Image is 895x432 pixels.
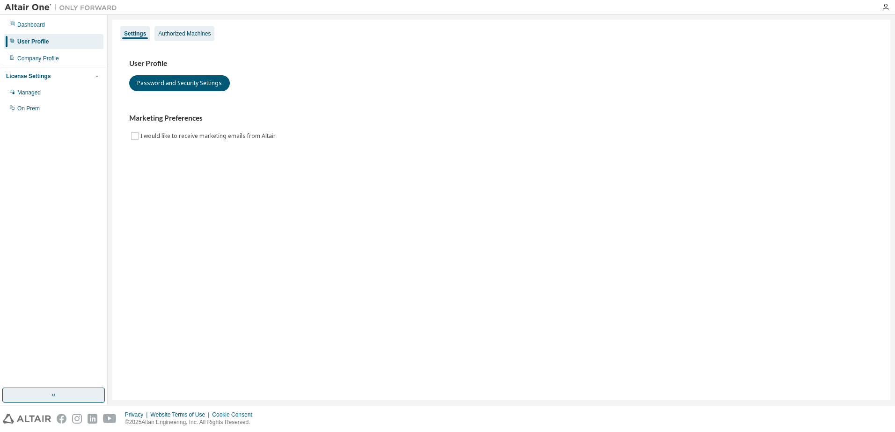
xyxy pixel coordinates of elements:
div: Website Terms of Use [150,411,212,418]
div: Cookie Consent [212,411,257,418]
img: altair_logo.svg [3,414,51,424]
div: Settings [124,30,146,37]
div: Managed [17,89,41,96]
div: User Profile [17,38,49,45]
img: instagram.svg [72,414,82,424]
label: I would like to receive marketing emails from Altair [140,130,278,142]
button: Password and Security Settings [129,75,230,91]
div: Company Profile [17,55,59,62]
div: Privacy [125,411,150,418]
img: Altair One [5,3,122,12]
div: License Settings [6,72,51,80]
p: © 2025 Altair Engineering, Inc. All Rights Reserved. [125,418,258,426]
div: Dashboard [17,21,45,29]
img: facebook.svg [57,414,66,424]
div: On Prem [17,105,40,112]
h3: Marketing Preferences [129,114,873,123]
h3: User Profile [129,59,873,68]
img: youtube.svg [103,414,117,424]
img: linkedin.svg [88,414,97,424]
div: Authorized Machines [158,30,211,37]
